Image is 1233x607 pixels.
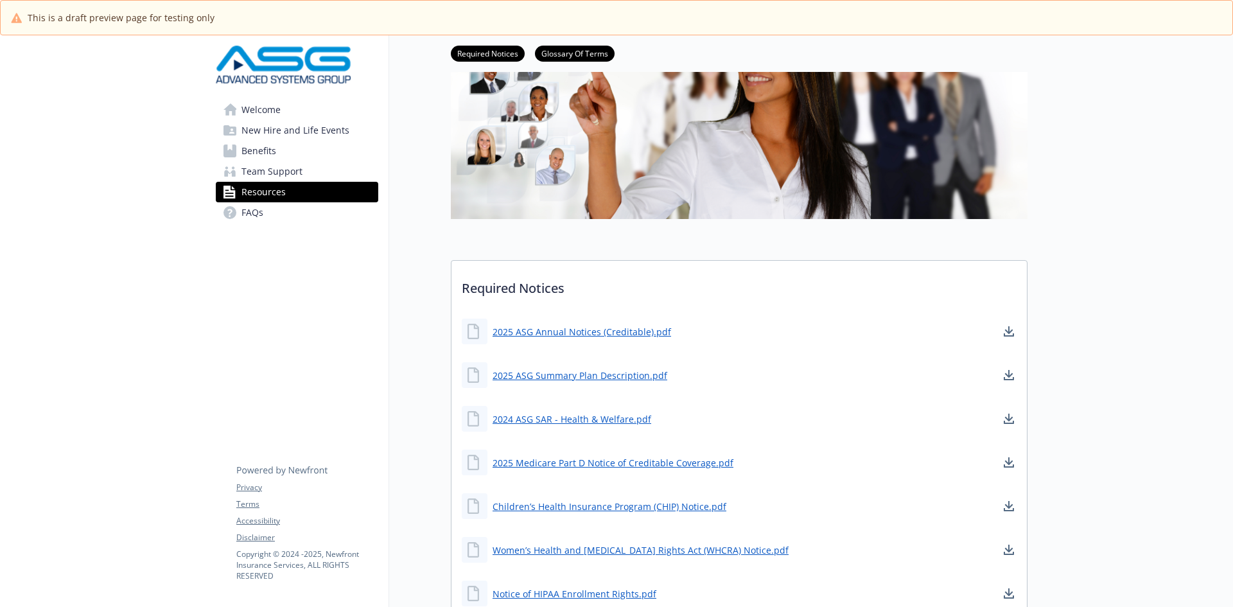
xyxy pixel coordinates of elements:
a: Accessibility [236,515,378,527]
a: download document [1001,324,1017,339]
a: Resources [216,182,378,202]
a: New Hire and Life Events [216,120,378,141]
span: Benefits [241,141,276,161]
span: This is a draft preview page for testing only [28,11,214,24]
a: 2025 ASG Summary Plan Description.pdf [493,369,667,382]
span: New Hire and Life Events [241,120,349,141]
a: Notice of HIPAA Enrollment Rights.pdf [493,587,656,601]
a: download document [1001,586,1017,601]
a: Team Support [216,161,378,182]
a: Welcome [216,100,378,120]
a: download document [1001,367,1017,383]
a: Disclaimer [236,532,378,543]
a: download document [1001,498,1017,514]
a: Women’s Health and [MEDICAL_DATA] Rights Act (WHCRA) Notice.pdf [493,543,789,557]
a: Benefits [216,141,378,161]
a: download document [1001,455,1017,470]
span: FAQs [241,202,263,223]
span: Resources [241,182,286,202]
span: Welcome [241,100,281,120]
a: download document [1001,411,1017,427]
a: Terms [236,498,378,510]
a: Glossary Of Terms [535,47,615,59]
a: 2025 ASG Annual Notices (Creditable).pdf [493,325,671,339]
a: download document [1001,542,1017,558]
a: Required Notices [451,47,525,59]
a: 2025 Medicare Part D Notice of Creditable Coverage.pdf [493,456,733,470]
span: Team Support [241,161,302,182]
a: Children’s Health Insurance Program (CHIP) Notice.pdf [493,500,726,513]
a: FAQs [216,202,378,223]
a: Privacy [236,482,378,493]
p: Required Notices [451,261,1027,308]
a: 2024 ASG SAR - Health & Welfare.pdf [493,412,651,426]
p: Copyright © 2024 - 2025 , Newfront Insurance Services, ALL RIGHTS RESERVED [236,549,378,581]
